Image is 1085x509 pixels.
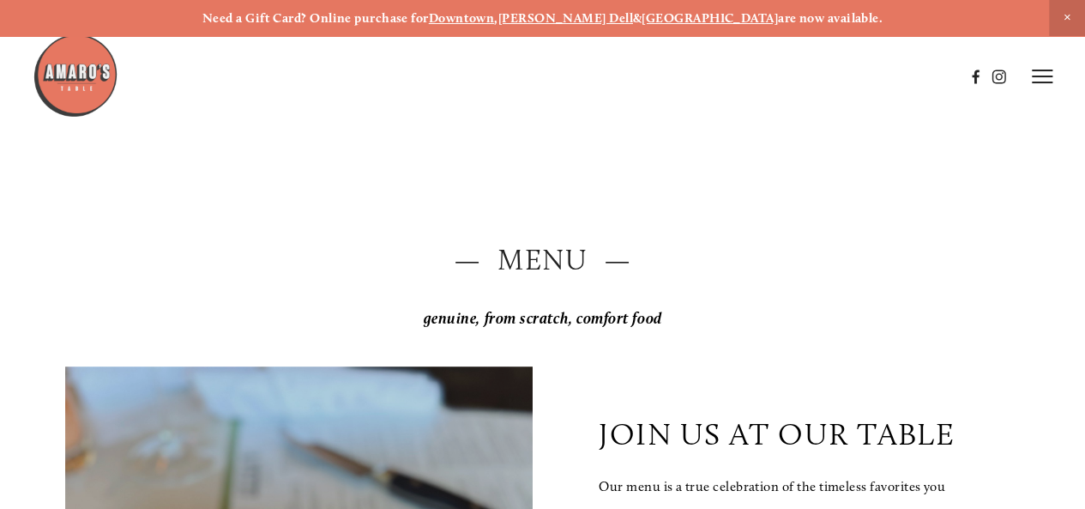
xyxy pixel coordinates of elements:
[424,309,662,328] em: genuine, from scratch, comfort food
[498,10,633,26] a: [PERSON_NAME] Dell
[494,10,497,26] strong: ,
[65,239,1020,280] h2: — Menu —
[599,415,955,452] p: join us at our table
[202,10,429,26] strong: Need a Gift Card? Online purchase for
[429,10,495,26] a: Downtown
[778,10,883,26] strong: are now available.
[33,33,118,118] img: Amaro's Table
[633,10,642,26] strong: &
[642,10,778,26] a: [GEOGRAPHIC_DATA]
